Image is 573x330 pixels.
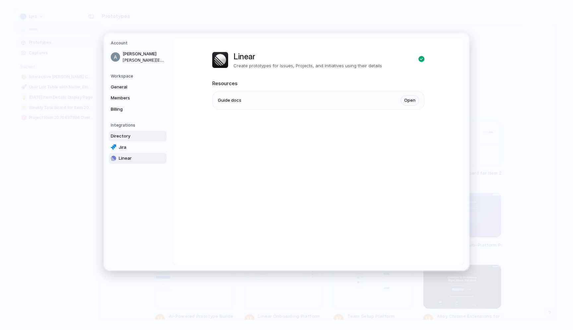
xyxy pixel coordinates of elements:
[401,95,419,105] a: Open
[111,83,153,90] span: General
[111,95,153,101] span: Members
[233,51,382,63] h1: Linear
[111,106,153,112] span: Billing
[109,82,166,92] a: General
[233,63,382,69] p: Create prototypes for Issues, Projects, and Initiatives using their details
[109,142,166,152] a: Jira
[119,144,161,150] span: Jira
[109,104,166,114] a: Billing
[218,97,241,104] span: Guide docs
[111,122,166,128] h5: Integrations
[119,155,161,162] span: Linear
[109,93,166,103] a: Members
[109,131,166,141] a: Directory
[109,49,166,65] a: [PERSON_NAME][PERSON_NAME][EMAIL_ADDRESS][DOMAIN_NAME]
[212,80,424,87] h2: Resources
[111,133,153,139] span: Directory
[111,40,166,46] h5: Account
[123,51,165,57] span: [PERSON_NAME]
[111,73,166,79] h5: Workspace
[109,153,166,164] a: Linear
[123,57,165,63] span: [PERSON_NAME][EMAIL_ADDRESS][DOMAIN_NAME]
